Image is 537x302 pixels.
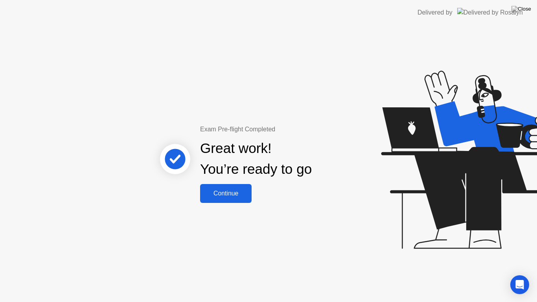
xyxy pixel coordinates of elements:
[417,8,452,17] div: Delivered by
[200,184,252,203] button: Continue
[510,275,529,294] div: Open Intercom Messenger
[202,190,249,197] div: Continue
[457,8,523,17] img: Delivered by Rosalyn
[200,138,312,180] div: Great work! You’re ready to go
[200,125,362,134] div: Exam Pre-flight Completed
[511,6,531,12] img: Close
